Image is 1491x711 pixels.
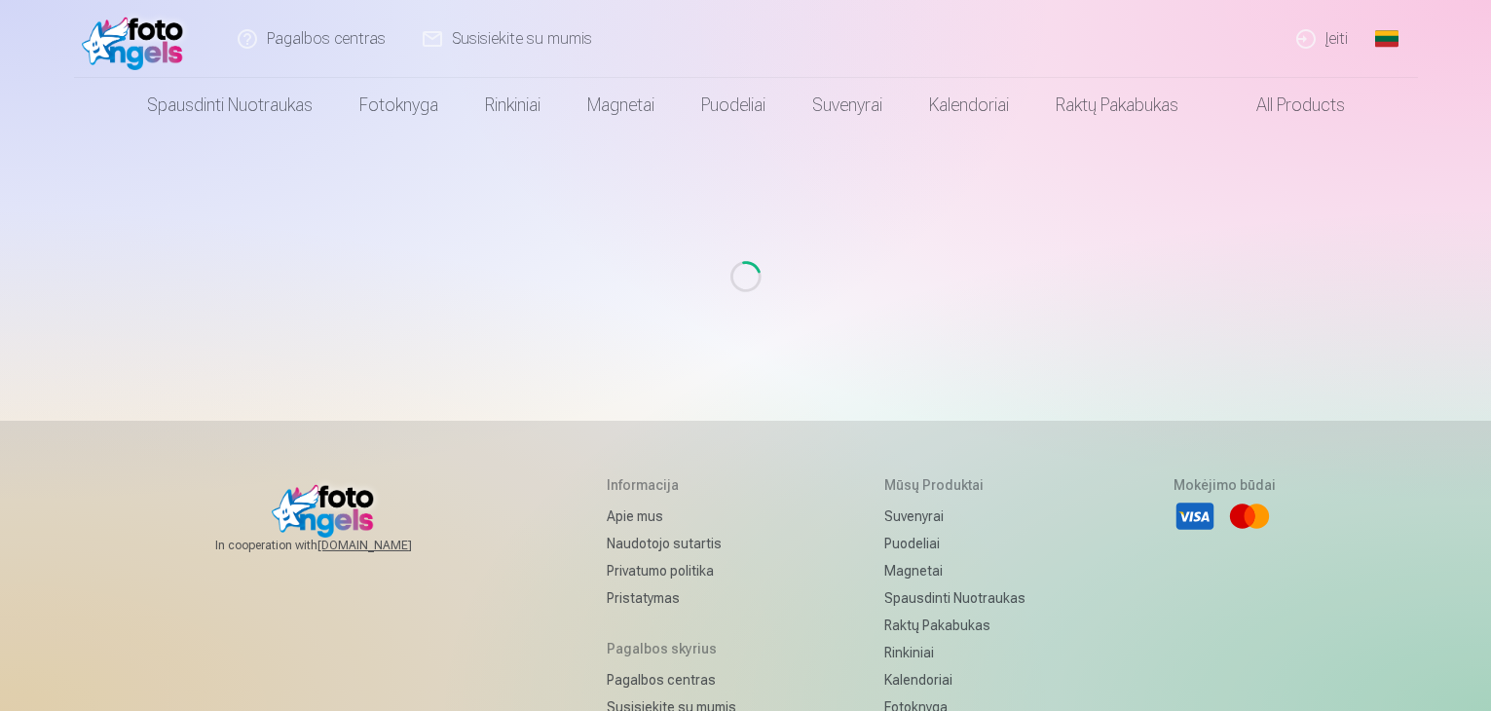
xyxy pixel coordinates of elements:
a: Magnetai [564,78,678,132]
a: Pristatymas [607,584,736,612]
a: Magnetai [884,557,1025,584]
span: In cooperation with [215,538,459,553]
img: /fa2 [82,8,194,70]
h5: Pagalbos skyrius [607,639,736,658]
a: Suvenyrai [789,78,906,132]
a: Kalendoriai [884,666,1025,693]
a: Puodeliai [884,530,1025,557]
a: Spausdinti nuotraukas [124,78,336,132]
a: Rinkiniai [462,78,564,132]
a: Spausdinti nuotraukas [884,584,1025,612]
a: Pagalbos centras [607,666,736,693]
a: Privatumo politika [607,557,736,584]
a: Suvenyrai [884,503,1025,530]
a: Raktų pakabukas [1032,78,1202,132]
a: Apie mus [607,503,736,530]
li: Mastercard [1228,495,1271,538]
li: Visa [1174,495,1216,538]
a: Fotoknyga [336,78,462,132]
a: [DOMAIN_NAME] [317,538,459,553]
h5: Informacija [607,475,736,495]
a: Rinkiniai [884,639,1025,666]
a: Raktų pakabukas [884,612,1025,639]
a: Puodeliai [678,78,789,132]
a: All products [1202,78,1368,132]
a: Naudotojo sutartis [607,530,736,557]
h5: Mūsų produktai [884,475,1025,495]
h5: Mokėjimo būdai [1174,475,1276,495]
a: Kalendoriai [906,78,1032,132]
